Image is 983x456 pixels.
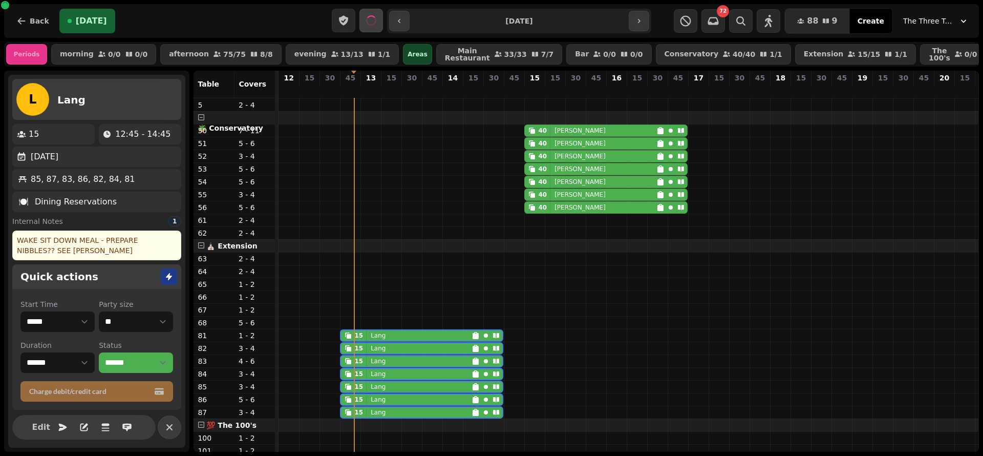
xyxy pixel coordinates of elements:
[239,369,271,379] p: 3 - 4
[445,47,490,61] p: Main Restaurant
[367,85,375,95] p: 0
[198,266,230,277] p: 64
[538,127,547,135] div: 40
[169,50,209,58] p: afternoon
[108,51,121,58] p: 0 / 0
[378,51,391,58] p: 1 / 1
[603,51,616,58] p: 0 / 0
[879,85,887,95] p: 0
[665,50,719,58] p: Conservatory
[198,446,230,456] p: 101
[795,44,916,65] button: Extension15/151/1
[305,85,313,95] p: 0
[733,51,755,58] p: 40 / 40
[198,343,230,354] p: 82
[286,44,399,65] button: evening13/131/1
[776,85,784,95] p: 0
[538,191,547,199] div: 40
[206,242,257,250] span: ⛪ Extension
[554,127,606,135] p: [PERSON_NAME]
[804,50,843,58] p: Extension
[198,215,230,225] p: 61
[776,73,785,83] p: 18
[612,85,621,95] p: 0
[838,85,846,95] p: 0
[448,73,458,83] p: 14
[198,356,230,366] p: 83
[719,9,726,14] span: 72
[530,73,540,83] p: 15
[198,292,230,302] p: 66
[674,85,682,95] p: 0
[20,340,95,350] label: Duration
[653,73,663,83] p: 30
[920,85,928,95] p: 0
[428,73,437,83] p: 45
[239,126,271,136] p: 7 - 11
[239,151,271,161] p: 3 - 4
[198,164,230,174] p: 53
[554,165,606,173] p: [PERSON_NAME]
[673,73,683,83] p: 45
[770,51,782,58] p: 1 / 1
[294,50,327,58] p: evening
[59,9,115,33] button: [DATE]
[99,340,173,350] label: Status
[6,44,47,65] div: Periods
[571,85,580,95] p: 0
[566,44,651,65] button: Bar0/00/0
[354,408,363,417] div: 15
[239,382,271,392] p: 3 - 4
[20,270,98,284] h2: Quick actions
[575,50,589,58] p: Bar
[755,73,765,83] p: 45
[509,73,519,83] p: 45
[797,85,805,95] p: 0
[354,396,363,404] div: 15
[35,423,47,431] span: Edit
[538,203,547,212] div: 40
[468,73,478,83] p: 15
[135,51,148,58] p: 0 / 0
[239,177,271,187] p: 5 - 6
[735,73,744,83] p: 30
[858,85,866,106] p: 13
[541,51,554,58] p: 7 / 7
[29,388,152,395] span: Charge debit/credit card
[756,85,764,95] p: 0
[554,139,606,148] p: [PERSON_NAME]
[550,73,560,83] p: 15
[510,85,518,95] p: 0
[239,279,271,289] p: 1 - 2
[554,152,606,160] p: [PERSON_NAME]
[198,100,230,110] p: 5
[198,190,230,200] p: 55
[919,73,929,83] p: 45
[57,93,86,107] h2: Lang
[504,51,527,58] p: 33 / 33
[31,173,135,185] p: 85, 87, 83, 86, 82, 84, 81
[960,85,969,95] p: 0
[346,73,355,83] p: 45
[899,73,908,83] p: 30
[198,126,230,136] p: 50
[239,254,271,264] p: 2 - 4
[198,369,230,379] p: 84
[20,381,173,402] button: Charge debit/credit card
[346,85,354,106] p: 15
[817,73,826,83] p: 30
[371,396,386,404] p: Lang
[858,51,880,58] p: 15 / 15
[239,305,271,315] p: 1 - 2
[325,73,335,83] p: 30
[198,177,230,187] p: 54
[408,85,416,95] p: 0
[223,51,246,58] p: 75 / 75
[285,85,293,95] p: 2
[965,51,977,58] p: 0 / 0
[326,85,334,106] p: 16
[371,357,386,365] p: Lang
[239,100,271,110] p: 2 - 4
[878,73,888,83] p: 15
[817,85,825,95] p: 0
